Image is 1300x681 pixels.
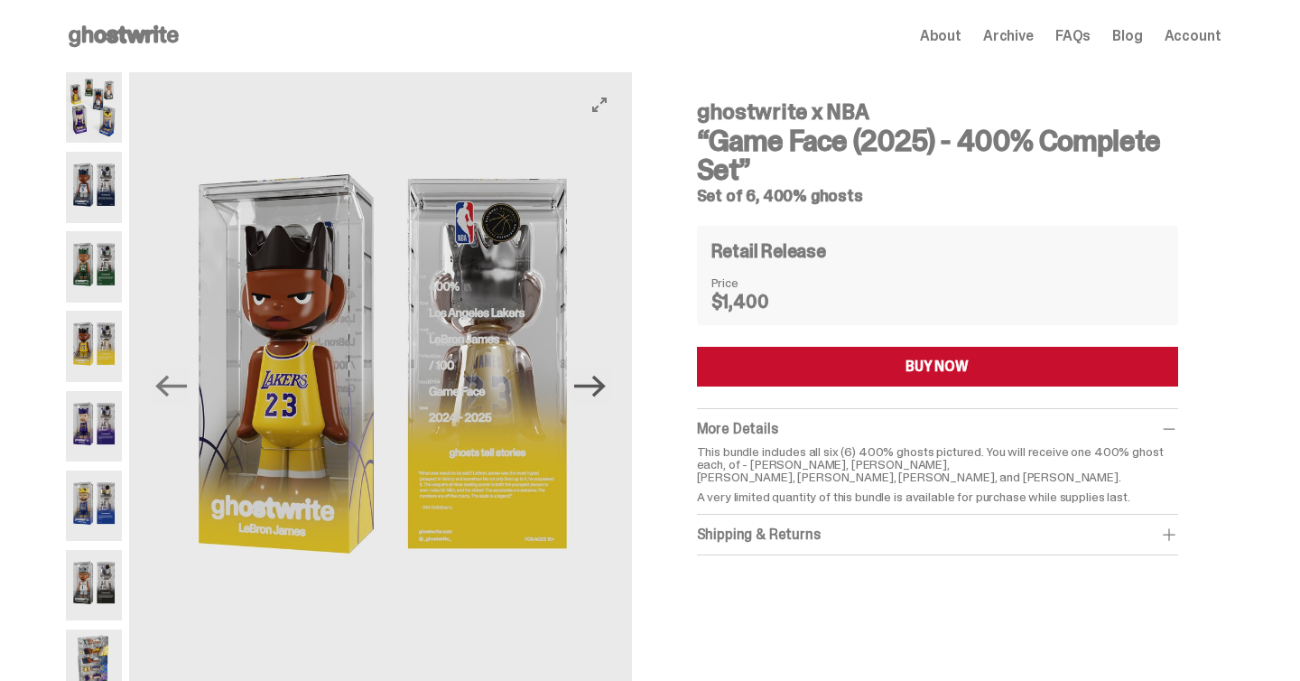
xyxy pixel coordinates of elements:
[66,391,123,462] img: NBA-400-HG-Luka.png
[1165,29,1221,43] a: Account
[905,359,969,374] div: BUY NOW
[697,347,1178,387] button: BUY NOW
[571,367,610,406] button: Next
[151,367,190,406] button: Previous
[1055,29,1091,43] a: FAQs
[697,445,1178,483] p: This bundle includes all six (6) 400% ghosts pictured. You will receive one 400% ghost each, of -...
[920,29,961,43] a: About
[697,101,1178,123] h4: ghostwrite x NBA
[66,311,123,381] img: NBA-400-HG%20Bron.png
[983,29,1034,43] a: Archive
[1112,29,1142,43] a: Blog
[697,126,1178,184] h3: “Game Face (2025) - 400% Complete Set”
[697,526,1178,544] div: Shipping & Returns
[589,94,610,116] button: View full-screen
[697,188,1178,204] h5: Set of 6, 400% ghosts
[66,550,123,620] img: NBA-400-HG-Wemby.png
[66,72,123,143] img: NBA-400-HG-Main.png
[711,242,826,260] h4: Retail Release
[697,490,1178,503] p: A very limited quantity of this bundle is available for purchase while supplies last.
[66,152,123,222] img: NBA-400-HG-Ant.png
[697,419,778,438] span: More Details
[711,276,802,289] dt: Price
[66,231,123,302] img: NBA-400-HG-Giannis.png
[711,293,802,311] dd: $1,400
[66,471,123,541] img: NBA-400-HG-Steph.png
